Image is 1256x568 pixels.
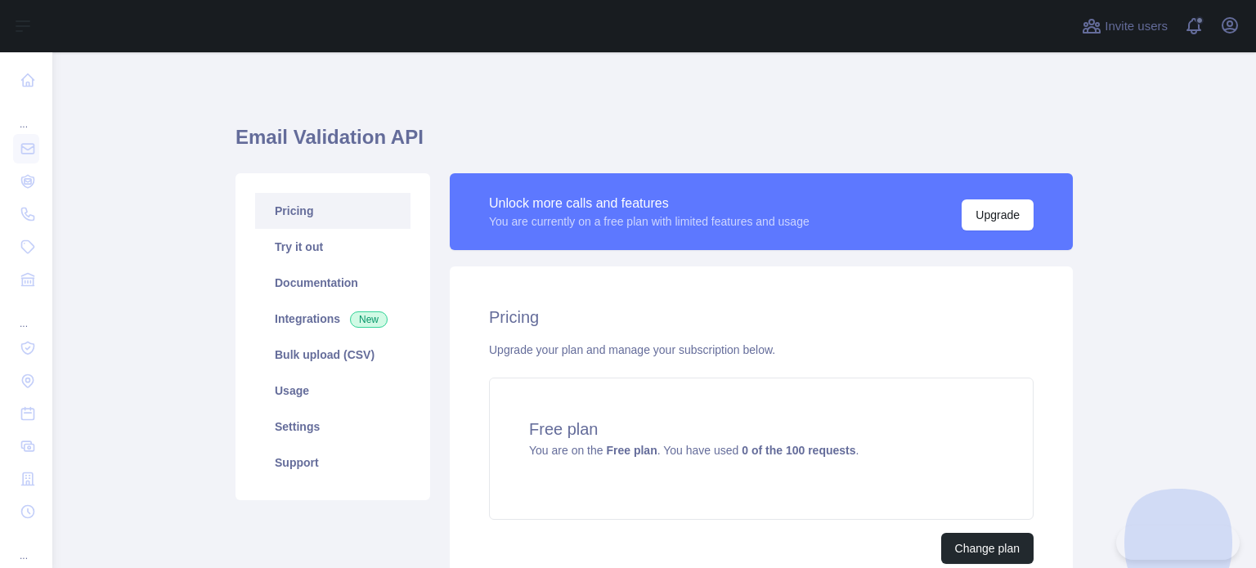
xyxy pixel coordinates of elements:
[1116,526,1240,560] iframe: Toggle Customer Support
[489,306,1034,329] h2: Pricing
[941,533,1034,564] button: Change plan
[255,337,410,373] a: Bulk upload (CSV)
[255,301,410,337] a: Integrations New
[529,418,994,441] h4: Free plan
[255,229,410,265] a: Try it out
[255,409,410,445] a: Settings
[742,444,855,457] strong: 0 of the 100 requests
[255,265,410,301] a: Documentation
[255,193,410,229] a: Pricing
[13,98,39,131] div: ...
[489,342,1034,358] div: Upgrade your plan and manage your subscription below.
[255,373,410,409] a: Usage
[529,444,859,457] span: You are on the . You have used .
[13,530,39,562] div: ...
[13,297,39,330] div: ...
[350,311,388,328] span: New
[489,194,810,213] div: Unlock more calls and features
[255,445,410,481] a: Support
[606,444,657,457] strong: Free plan
[1079,13,1171,39] button: Invite users
[489,213,810,230] div: You are currently on a free plan with limited features and usage
[962,199,1034,230] button: Upgrade
[235,124,1073,163] h1: Email Validation API
[1105,17,1168,36] span: Invite users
